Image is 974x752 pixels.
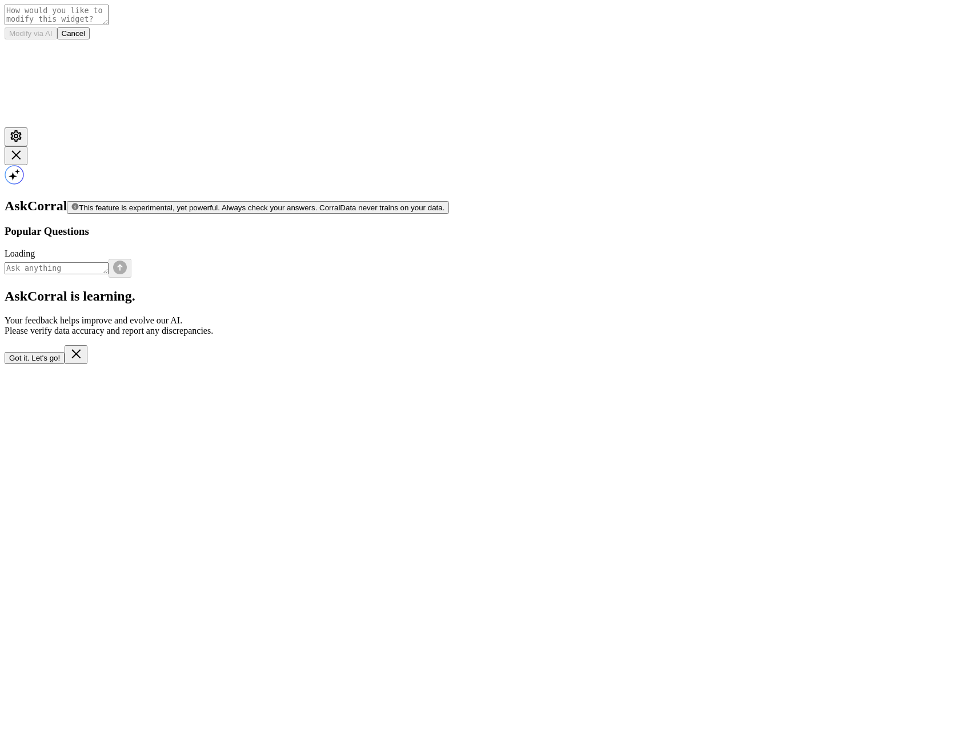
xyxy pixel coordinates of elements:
[79,203,444,212] span: This feature is experimental, yet powerful. Always check your answers. CorralData never trains on...
[57,27,90,39] button: Cancel
[5,225,969,238] h3: Popular Questions
[67,201,449,214] button: This feature is experimental, yet powerful. Always check your answers. CorralData never trains on...
[5,352,65,364] button: Got it. Let's go!
[5,198,67,213] span: AskCorral
[5,249,969,259] div: Loading
[5,27,57,39] button: Modify via AI
[5,315,969,336] p: Your feedback helps improve and evolve our AI. Please verify data accuracy and report any discrep...
[5,289,969,304] h2: AskCorral is learning.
